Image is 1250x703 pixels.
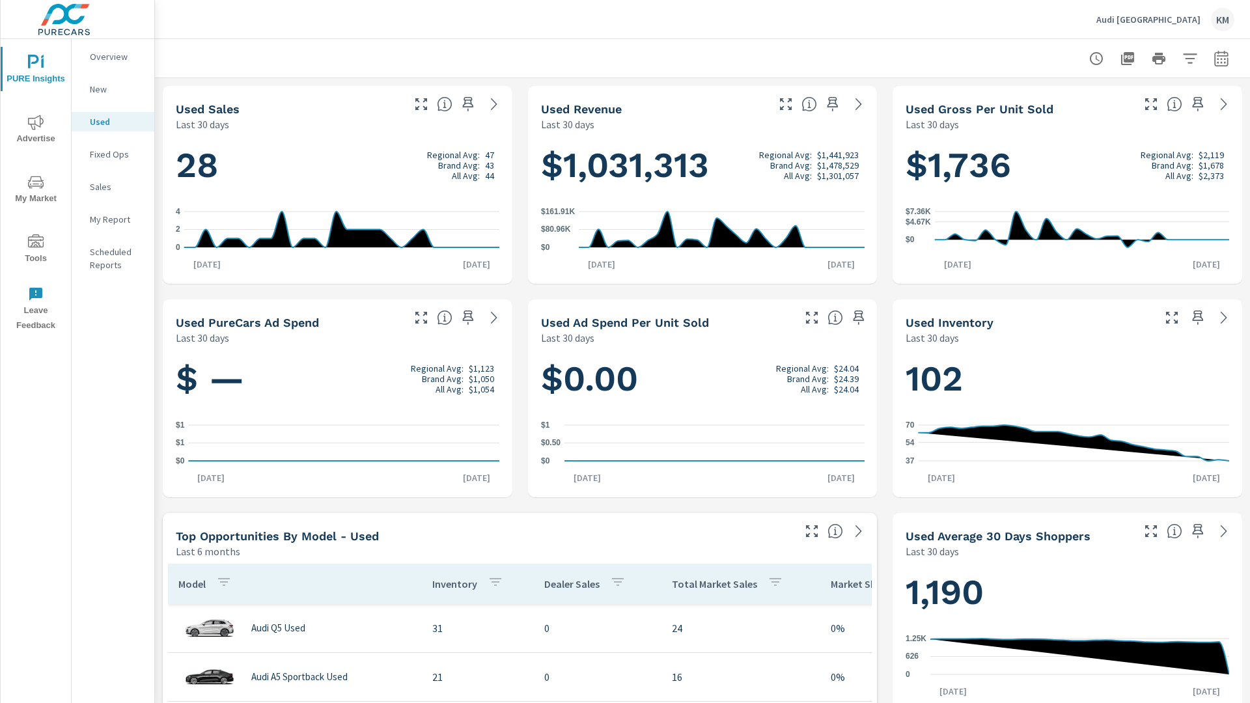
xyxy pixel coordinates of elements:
[438,160,480,171] p: Brand Avg:
[188,471,234,484] p: [DATE]
[1,39,71,338] div: nav menu
[672,577,757,590] p: Total Market Sales
[437,310,452,325] span: Total cost of media for all PureCars channels for the selected dealership group over the selected...
[176,117,229,132] p: Last 30 days
[541,243,550,252] text: $0
[176,143,499,187] h1: 28
[935,258,980,271] p: [DATE]
[541,420,550,430] text: $1
[1214,521,1234,542] a: See more details in report
[427,150,480,160] p: Regional Avg:
[454,258,499,271] p: [DATE]
[906,357,1229,401] h1: 102
[930,685,976,698] p: [DATE]
[1096,14,1201,25] p: Audi [GEOGRAPHIC_DATA]
[485,160,494,171] p: 43
[906,634,926,643] text: 1.25K
[176,102,240,116] h5: Used Sales
[72,242,154,275] div: Scheduled Reports
[759,150,812,160] p: Regional Avg:
[544,577,600,590] p: Dealer Sales
[672,669,810,685] p: 16
[458,307,479,328] span: Save this to your personalized report
[906,330,959,346] p: Last 30 days
[541,439,561,448] text: $0.50
[541,330,594,346] p: Last 30 days
[72,210,154,229] div: My Report
[579,258,624,271] p: [DATE]
[5,115,67,146] span: Advertise
[906,117,959,132] p: Last 30 days
[90,245,144,271] p: Scheduled Reports
[469,374,494,384] p: $1,050
[72,47,154,66] div: Overview
[906,207,931,216] text: $7.36K
[1141,94,1161,115] button: Make Fullscreen
[1199,171,1224,181] p: $2,373
[831,669,944,685] p: 0%
[469,384,494,394] p: $1,054
[485,171,494,181] p: 44
[848,307,869,328] span: Save this to your personalized report
[906,652,919,661] text: 626
[541,117,594,132] p: Last 30 days
[411,94,432,115] button: Make Fullscreen
[834,363,859,374] p: $24.04
[906,420,915,430] text: 70
[906,544,959,559] p: Last 30 days
[1115,46,1141,72] button: "Export Report to PDF"
[176,544,240,559] p: Last 6 months
[801,384,829,394] p: All Avg:
[176,420,185,430] text: $1
[1199,160,1224,171] p: $1,678
[848,94,869,115] a: See more details in report
[176,357,499,401] h1: $ —
[432,620,523,636] p: 31
[251,622,305,634] p: Audi Q5 Used
[176,439,185,448] text: $1
[817,160,859,171] p: $1,478,529
[176,243,180,252] text: 0
[564,471,610,484] p: [DATE]
[1167,523,1182,539] span: A rolling 30 day total of daily Shoppers on the dealership website, averaged over the selected da...
[541,207,575,216] text: $161.91K
[906,438,915,447] text: 54
[544,620,651,636] p: 0
[90,115,144,128] p: Used
[541,143,865,187] h1: $1,031,313
[919,471,964,484] p: [DATE]
[454,471,499,484] p: [DATE]
[90,50,144,63] p: Overview
[817,150,859,160] p: $1,441,923
[544,669,651,685] p: 0
[72,79,154,99] div: New
[827,523,843,539] span: Find the biggest opportunities within your model lineup by seeing how each model is selling in yo...
[906,102,1053,116] h5: Used Gross Per Unit Sold
[5,55,67,87] span: PURE Insights
[5,174,67,206] span: My Market
[541,456,550,465] text: $0
[776,363,829,374] p: Regional Avg:
[452,171,480,181] p: All Avg:
[834,374,859,384] p: $24.39
[437,96,452,112] span: Number of vehicles sold by the dealership over the selected date range. [Source: This data is sou...
[411,363,464,374] p: Regional Avg:
[184,609,236,648] img: glamour
[818,258,864,271] p: [DATE]
[1187,521,1208,542] span: Save this to your personalized report
[541,225,571,234] text: $80.96K
[906,316,993,329] h5: Used Inventory
[90,83,144,96] p: New
[672,620,810,636] p: 24
[541,357,865,401] h1: $0.00
[1167,96,1182,112] span: Average gross profit generated by the dealership for each vehicle sold over the selected date ran...
[817,171,859,181] p: $1,301,057
[541,102,622,116] h5: Used Revenue
[458,94,479,115] span: Save this to your personalized report
[906,570,1229,614] h1: 1,190
[90,180,144,193] p: Sales
[484,94,505,115] a: See more details in report
[827,310,843,325] span: Average cost of advertising per each vehicle sold at the dealer over the selected date range. The...
[831,577,891,590] p: Market Share
[72,145,154,164] div: Fixed Ops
